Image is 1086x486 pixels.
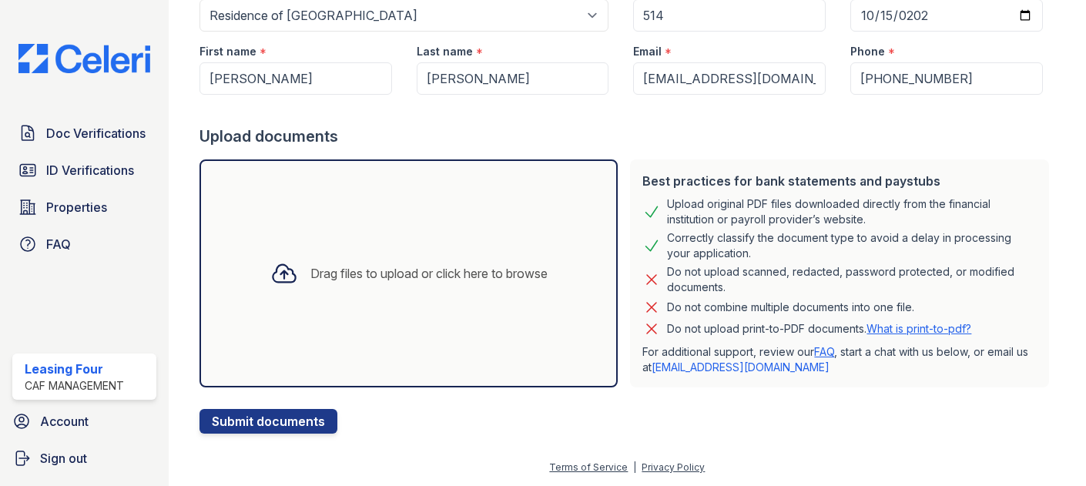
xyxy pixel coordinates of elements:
a: Privacy Policy [642,461,705,473]
img: CE_Logo_Blue-a8612792a0a2168367f1c8372b55b34899dd931a85d93a1a3d3e32e68fde9ad4.png [6,44,163,73]
span: Sign out [40,449,87,468]
a: [EMAIL_ADDRESS][DOMAIN_NAME] [652,360,830,374]
div: Best practices for bank statements and paystubs [642,172,1037,190]
div: Upload original PDF files downloaded directly from the financial institution or payroll provider’... [667,196,1037,227]
span: Doc Verifications [46,124,146,142]
a: Terms of Service [549,461,628,473]
a: Sign out [6,443,163,474]
a: FAQ [12,229,156,260]
label: First name [199,44,256,59]
a: Account [6,406,163,437]
span: Account [40,412,89,431]
div: Do not upload scanned, redacted, password protected, or modified documents. [667,264,1037,295]
p: Do not upload print-to-PDF documents. [667,321,971,337]
div: CAF Management [25,378,124,394]
label: Phone [850,44,885,59]
span: FAQ [46,235,71,253]
a: Properties [12,192,156,223]
a: Doc Verifications [12,118,156,149]
label: Last name [417,44,473,59]
p: For additional support, review our , start a chat with us below, or email us at [642,344,1037,375]
div: Do not combine multiple documents into one file. [667,298,914,317]
div: Correctly classify the document type to avoid a delay in processing your application. [667,230,1037,261]
a: ID Verifications [12,155,156,186]
div: Drag files to upload or click here to browse [310,264,548,283]
a: FAQ [814,345,834,358]
label: Email [633,44,662,59]
span: Properties [46,198,107,216]
div: Leasing Four [25,360,124,378]
a: What is print-to-pdf? [866,322,971,335]
div: Upload documents [199,126,1055,147]
button: Submit documents [199,409,337,434]
span: ID Verifications [46,161,134,179]
div: | [633,461,636,473]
